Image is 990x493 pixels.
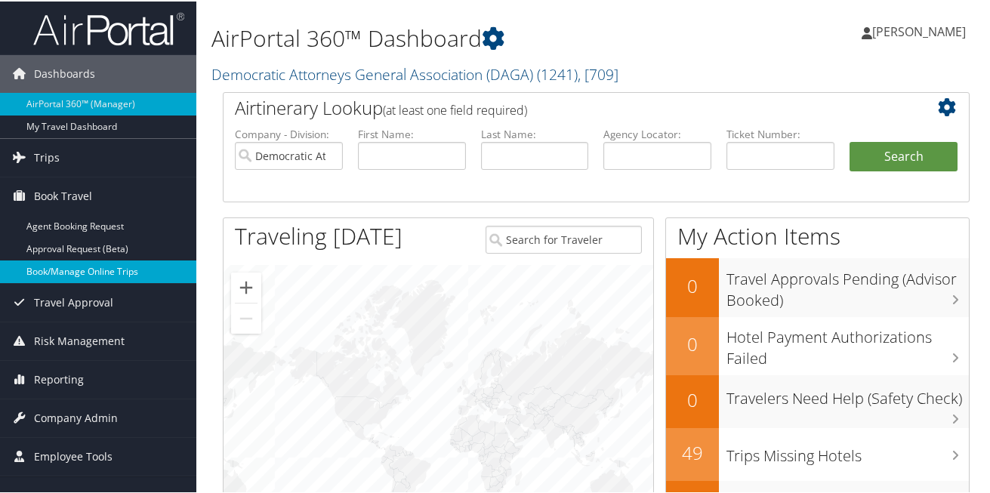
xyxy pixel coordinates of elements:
[666,219,969,251] h1: My Action Items
[666,427,969,479] a: 49Trips Missing Hotels
[726,379,969,408] h3: Travelers Need Help (Safety Check)
[666,272,719,297] h2: 0
[358,125,466,140] label: First Name:
[481,125,589,140] label: Last Name:
[34,54,95,91] span: Dashboards
[850,140,958,171] button: Search
[666,374,969,427] a: 0Travelers Need Help (Safety Check)
[34,321,125,359] span: Risk Management
[235,125,343,140] label: Company - Division:
[872,22,966,39] span: [PERSON_NAME]
[666,330,719,356] h2: 0
[666,316,969,374] a: 0Hotel Payment Authorizations Failed
[383,100,527,117] span: (at least one field required)
[537,63,578,83] span: ( 1241 )
[726,436,969,465] h3: Trips Missing Hotels
[34,137,60,175] span: Trips
[231,302,261,332] button: Zoom out
[666,386,719,411] h2: 0
[235,219,402,251] h1: Traveling [DATE]
[34,359,84,397] span: Reporting
[666,439,719,464] h2: 49
[578,63,618,83] span: , [ 709 ]
[862,8,981,53] a: [PERSON_NAME]
[231,271,261,301] button: Zoom in
[726,125,834,140] label: Ticket Number:
[34,436,113,474] span: Employee Tools
[726,318,969,368] h3: Hotel Payment Authorizations Failed
[235,94,896,119] h2: Airtinerary Lookup
[34,398,118,436] span: Company Admin
[33,10,184,45] img: airportal-logo.png
[211,63,618,83] a: Democratic Attorneys General Association (DAGA)
[34,282,113,320] span: Travel Approval
[666,257,969,315] a: 0Travel Approvals Pending (Advisor Booked)
[603,125,711,140] label: Agency Locator:
[486,224,642,252] input: Search for Traveler
[726,260,969,310] h3: Travel Approvals Pending (Advisor Booked)
[34,176,92,214] span: Book Travel
[211,21,724,53] h1: AirPortal 360™ Dashboard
